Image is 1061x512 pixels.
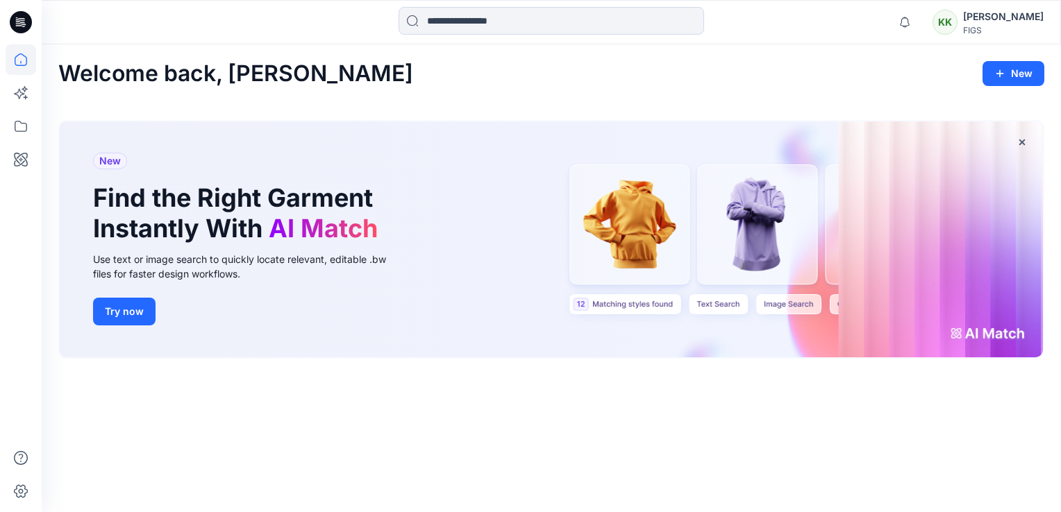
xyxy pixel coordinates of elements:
h1: Find the Right Garment Instantly With [93,183,385,243]
button: New [983,61,1044,86]
div: Use text or image search to quickly locate relevant, editable .bw files for faster design workflows. [93,252,406,281]
span: New [99,153,121,169]
h2: Welcome back, [PERSON_NAME] [58,61,413,87]
button: Try now [93,298,156,325]
div: FIGS [963,25,1044,35]
div: [PERSON_NAME] [963,8,1044,25]
div: KK [933,10,958,35]
span: AI Match [269,213,378,244]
